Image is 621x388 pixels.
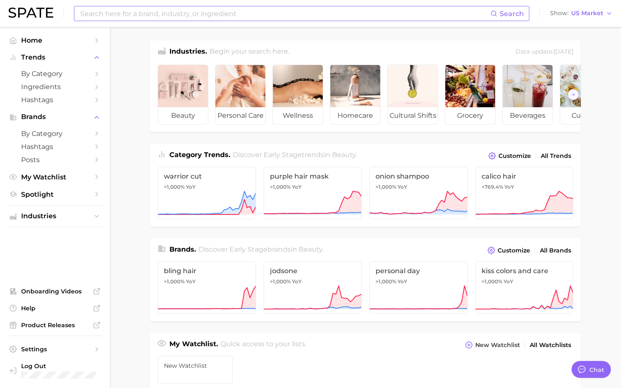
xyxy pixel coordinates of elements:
span: All Brands [540,247,571,254]
span: homecare [330,107,380,124]
span: culinary [560,107,610,124]
span: All Trends [541,152,571,160]
span: Search [500,10,524,18]
img: SPATE [8,8,53,18]
a: homecare [330,65,381,125]
span: >1,000% [482,278,502,285]
span: My Watchlist [21,173,89,181]
button: ShowUS Market [548,8,615,19]
span: YoY [398,278,407,285]
a: Posts [7,153,103,166]
span: onion shampoo [376,172,461,180]
span: personal care [215,107,265,124]
span: Settings [21,345,89,353]
span: YoY [292,184,302,190]
span: >1,000% [270,278,291,285]
span: YoY [186,278,196,285]
a: warrior cut>1,000% YoY [158,167,256,219]
span: YoY [398,184,407,190]
span: All Watchlists [530,342,571,349]
span: Posts [21,156,89,164]
span: Product Releases [21,321,89,329]
span: Discover Early Stage brands in . [199,245,324,253]
span: by Category [21,130,89,138]
span: Show [550,11,569,16]
button: Customize [485,244,532,256]
a: Help [7,302,103,315]
span: warrior cut [164,172,250,180]
span: personal day [376,267,461,275]
span: jodsone [270,267,356,275]
span: New Watchlist [164,362,226,369]
a: All Brands [538,245,573,256]
span: Spotlight [21,190,89,198]
span: YoY [292,278,302,285]
input: Search here for a brand, industry, or ingredient [79,6,490,21]
span: >1,000% [376,278,396,285]
span: cultural shifts [388,107,438,124]
a: purple hair mask>1,000% YoY [264,167,362,219]
span: Category Trends . [169,151,230,159]
span: >1,000% [164,184,185,190]
h1: Industries. [169,46,207,58]
a: jodsone>1,000% YoY [264,261,362,314]
span: kiss colors and care [482,267,567,275]
span: US Market [571,11,603,16]
a: My Watchlist [7,171,103,184]
a: wellness [272,65,323,125]
span: beauty [299,245,322,253]
button: Trends [7,51,103,64]
span: bling hair [164,267,250,275]
a: Hashtags [7,140,103,153]
a: onion shampoo>1,000% YoY [369,167,468,219]
a: cultural shifts [387,65,438,125]
span: Discover Early Stage trends in . [233,151,357,159]
span: Hashtags [21,96,89,104]
button: Scroll Right [568,89,579,100]
h1: My Watchlist. [169,339,218,351]
a: personal care [215,65,266,125]
span: Home [21,36,89,44]
span: >1,000% [164,278,185,285]
a: Onboarding Videos [7,285,103,298]
span: wellness [273,107,323,124]
a: calico hair+769.4% YoY [475,167,574,219]
button: Industries [7,210,103,222]
a: Home [7,34,103,47]
span: Brands . [169,245,196,253]
a: All Watchlists [528,339,573,351]
a: New Watchlist [158,356,233,384]
span: YoY [186,184,196,190]
div: Data update: [DATE] [515,46,573,58]
span: Hashtags [21,143,89,151]
span: Customize [498,247,530,254]
span: purple hair mask [270,172,356,180]
span: +769.4% [482,184,503,190]
a: Hashtags [7,93,103,106]
span: Help [21,304,89,312]
span: >1,000% [376,184,396,190]
span: Log Out [21,362,96,370]
span: New Watchlist [475,342,520,349]
a: grocery [445,65,496,125]
h2: Quick access to your lists. [221,339,306,351]
a: All Trends [539,150,573,162]
a: personal day>1,000% YoY [369,261,468,314]
a: kiss colors and care>1,000% YoY [475,261,574,314]
span: YoY [504,278,513,285]
span: Industries [21,212,89,220]
a: beauty [158,65,208,125]
span: beauty [158,107,208,124]
span: YoY [504,184,514,190]
a: Spotlight [7,188,103,201]
a: Log out. Currently logged in with e-mail rsmall@hunterpr.com. [7,360,103,381]
span: beverages [503,107,553,124]
a: by Category [7,127,103,140]
button: New Watchlist [463,339,522,351]
a: Product Releases [7,319,103,331]
span: calico hair [482,172,567,180]
span: >1,000% [270,184,291,190]
span: Trends [21,54,89,61]
span: Brands [21,113,89,121]
h2: Begin your search here. [210,46,289,58]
